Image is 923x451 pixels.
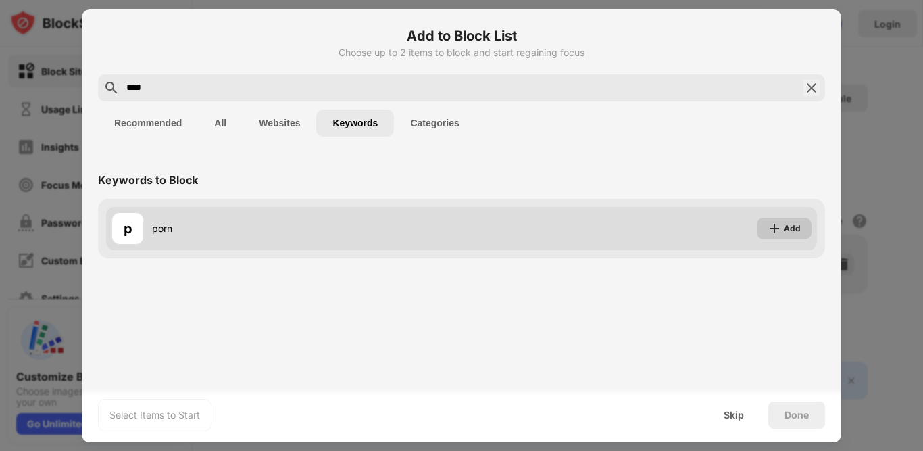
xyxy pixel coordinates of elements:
[98,173,198,187] div: Keywords to Block
[243,110,316,137] button: Websites
[124,218,132,239] div: p
[103,80,120,96] img: search.svg
[198,110,243,137] button: All
[784,222,801,235] div: Add
[98,110,198,137] button: Recommended
[784,410,809,421] div: Done
[316,110,394,137] button: Keywords
[803,80,820,96] img: search-close
[152,221,461,235] div: porn
[724,410,744,421] div: Skip
[109,408,200,422] div: Select Items to Start
[394,110,475,137] button: Categories
[98,47,825,58] div: Choose up to 2 items to block and start regaining focus
[98,26,825,46] h6: Add to Block List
